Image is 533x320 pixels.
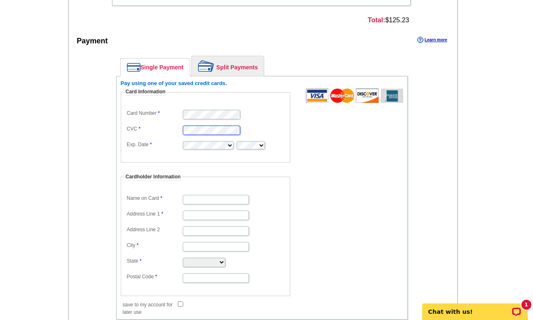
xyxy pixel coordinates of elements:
legend: Cardholder Information [125,173,182,181]
label: save to my account for later use [123,301,178,315]
img: single-payment.png [127,63,141,72]
img: acceptedCards.gif [306,88,403,103]
legend: Card Information [125,88,167,96]
label: CVC [127,126,182,133]
a: Learn more [417,37,447,43]
label: Name on Card [127,195,182,202]
label: City [127,242,182,249]
span: $125.23 [368,17,409,24]
iframe: LiveChat chat widget [417,294,533,320]
label: Address Line 2 [127,226,182,233]
strong: Total: [368,17,385,24]
a: Split Payments [192,56,264,76]
h6: Pay using one of your saved credit cards. [121,81,403,86]
div: Payment [77,36,108,47]
label: Address Line 1 [127,211,182,218]
label: Postal Code [127,273,182,280]
label: Exp. Date [127,141,182,148]
label: State [127,258,182,265]
img: split-payment.png [198,60,214,72]
label: Card Number [127,110,182,117]
a: Single Payment [121,59,190,76]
